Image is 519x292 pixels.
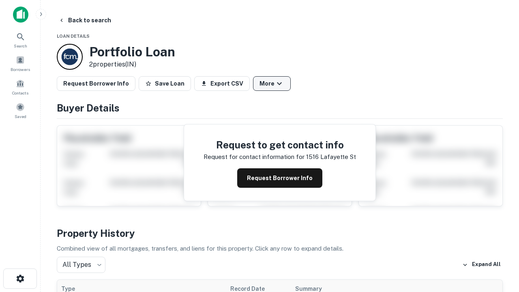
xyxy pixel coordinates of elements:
h4: Buyer Details [57,101,503,115]
span: Loan Details [57,34,90,39]
p: Combined view of all mortgages, transfers, and liens for this property. Click any row to expand d... [57,244,503,253]
p: 1516 lafayette st [306,152,356,162]
a: Contacts [2,76,38,98]
button: Back to search [55,13,114,28]
a: Saved [2,99,38,121]
a: Search [2,29,38,51]
div: All Types [57,257,105,273]
iframe: Chat Widget [478,227,519,266]
button: Expand All [460,259,503,271]
h3: Portfolio Loan [89,44,175,60]
span: Search [14,43,27,49]
span: Saved [15,113,26,120]
button: Request Borrower Info [57,76,135,91]
button: Save Loan [139,76,191,91]
h4: Request to get contact info [204,137,356,152]
a: Borrowers [2,52,38,74]
p: 2 properties (IN) [89,60,175,69]
button: Request Borrower Info [237,168,322,188]
img: capitalize-icon.png [13,6,28,23]
span: Borrowers [11,66,30,73]
button: Export CSV [194,76,250,91]
h4: Property History [57,226,503,240]
span: Contacts [12,90,28,96]
button: More [253,76,291,91]
p: Request for contact information for [204,152,305,162]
